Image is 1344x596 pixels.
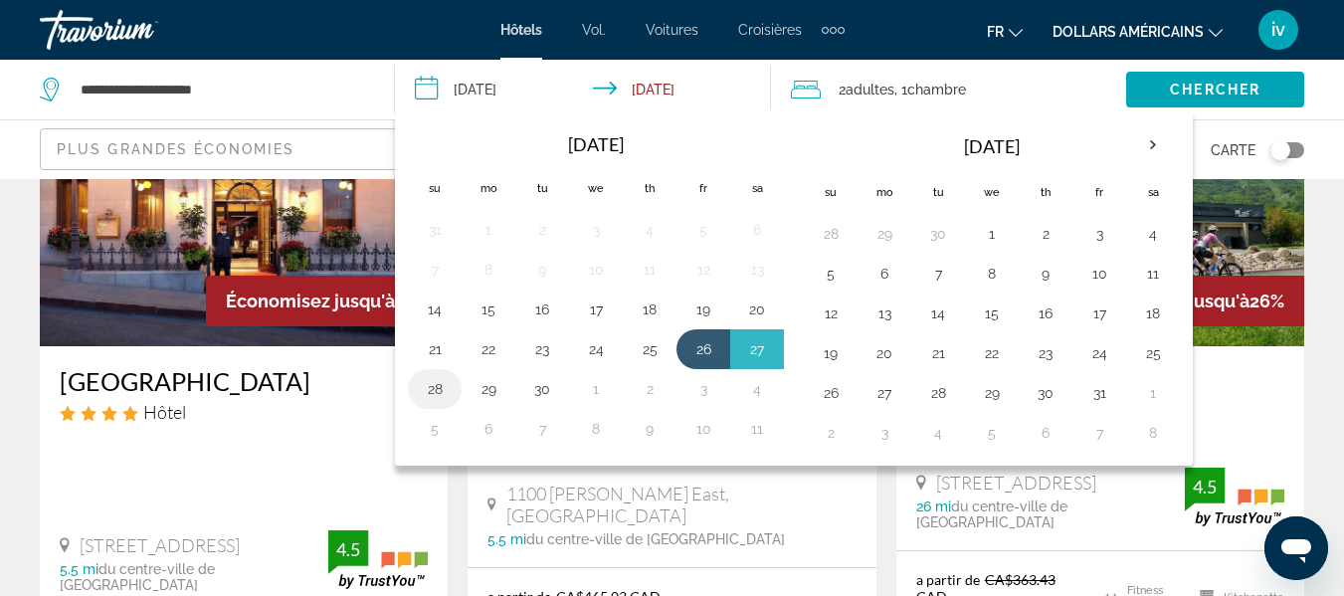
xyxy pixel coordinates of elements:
[526,216,558,244] button: Day 2
[868,220,900,248] button: Day 29
[1185,475,1225,498] div: 4.5
[526,296,558,323] button: Day 16
[40,28,448,346] img: Hotel image
[419,335,451,363] button: Day 21
[894,76,966,103] span: , 1
[1030,220,1061,248] button: Day 2
[1137,299,1169,327] button: Day 18
[419,296,451,323] button: Day 14
[687,375,719,403] button: Day 3
[143,401,186,423] span: Hôtel
[206,276,448,326] div: 31%
[868,299,900,327] button: Day 13
[687,216,719,244] button: Day 5
[526,256,558,284] button: Day 9
[634,335,666,363] button: Day 25
[987,24,1004,40] font: fr
[1083,260,1115,288] button: Day 10
[500,22,542,38] a: Hôtels
[868,339,900,367] button: Day 20
[60,366,428,396] a: [GEOGRAPHIC_DATA]
[922,299,954,327] button: Day 14
[646,22,698,38] a: Voitures
[1083,220,1115,248] button: Day 3
[1030,299,1061,327] button: Day 16
[987,17,1023,46] button: Changer de langue
[634,256,666,284] button: Day 11
[419,256,451,284] button: Day 7
[526,375,558,403] button: Day 30
[741,216,773,244] button: Day 6
[634,415,666,443] button: Day 9
[634,375,666,403] button: Day 2
[815,419,847,447] button: Day 2
[582,22,606,38] a: Vol.
[922,419,954,447] button: Day 4
[916,498,951,514] span: 26 mi
[1083,419,1115,447] button: Day 7
[57,141,294,157] span: Plus grandes économies
[580,415,612,443] button: Day 8
[473,216,504,244] button: Day 1
[473,375,504,403] button: Day 29
[419,375,451,403] button: Day 28
[526,415,558,443] button: Day 7
[922,339,954,367] button: Day 21
[922,260,954,288] button: Day 7
[1137,419,1169,447] button: Day 8
[57,137,431,161] mat-select: Sort by
[907,82,966,98] span: Chambre
[526,335,558,363] button: Day 23
[922,379,954,407] button: Day 28
[741,296,773,323] button: Day 20
[1255,141,1304,159] button: Toggle map
[328,530,428,589] img: trustyou-badge.svg
[1264,516,1328,580] iframe: Bouton de lancement de la fenêtre de messagerie
[226,291,395,311] span: Économisez jusqu'à
[1126,122,1180,168] button: Next month
[868,260,900,288] button: Day 6
[976,299,1008,327] button: Day 15
[1137,339,1169,367] button: Day 25
[741,415,773,443] button: Day 11
[922,220,954,248] button: Day 30
[526,531,785,547] span: du centre-ville de [GEOGRAPHIC_DATA]
[1170,82,1260,98] span: Chercher
[687,415,719,443] button: Day 10
[916,498,1067,530] span: du centre-ville de [GEOGRAPHIC_DATA]
[771,60,1126,119] button: Travelers: 2 adults, 0 children
[580,256,612,284] button: Day 10
[487,531,526,547] span: 5.5 mi
[976,379,1008,407] button: Day 29
[976,220,1008,248] button: Day 1
[687,296,719,323] button: Day 19
[741,256,773,284] button: Day 13
[473,296,504,323] button: Day 15
[1030,419,1061,447] button: Day 6
[60,561,215,593] span: du centre-ville de [GEOGRAPHIC_DATA]
[1053,17,1223,46] button: Changer de devise
[1030,260,1061,288] button: Day 9
[580,335,612,363] button: Day 24
[976,339,1008,367] button: Day 22
[1137,260,1169,288] button: Day 11
[1030,379,1061,407] button: Day 30
[815,220,847,248] button: Day 28
[916,571,980,588] span: a partir de
[858,122,1126,170] th: [DATE]
[1211,136,1255,164] span: Carte
[1185,468,1284,526] img: trustyou-badge.svg
[687,256,719,284] button: Day 12
[1083,299,1115,327] button: Day 17
[815,339,847,367] button: Day 19
[473,256,504,284] button: Day 8
[741,375,773,403] button: Day 4
[738,22,802,38] a: Croisières
[846,82,894,98] span: Adultes
[80,534,240,556] span: [STREET_ADDRESS]
[1271,19,1285,40] font: iv
[473,335,504,363] button: Day 22
[60,401,428,423] div: 4 star Hotel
